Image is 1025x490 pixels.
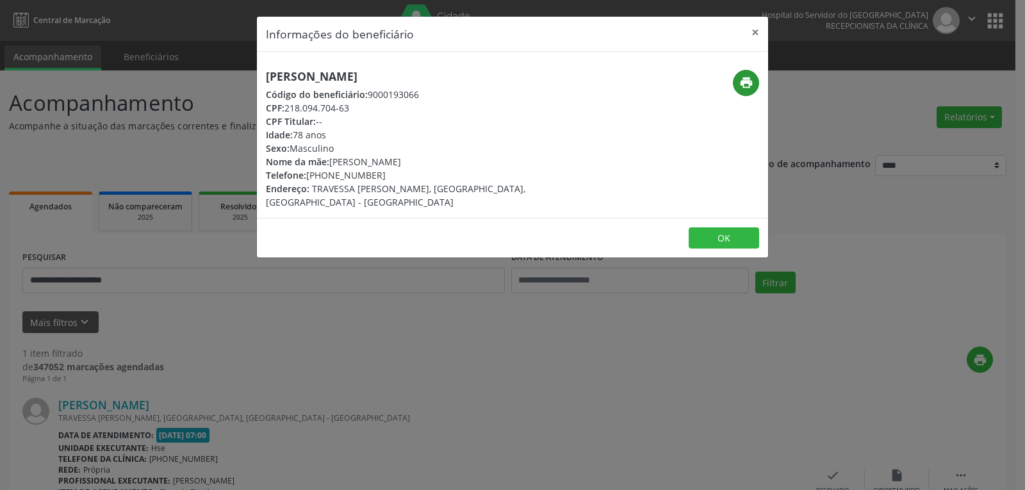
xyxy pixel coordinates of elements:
[266,88,589,101] div: 9000193066
[266,155,589,168] div: [PERSON_NAME]
[266,101,589,115] div: 218.094.704-63
[266,142,589,155] div: Masculino
[266,102,284,114] span: CPF:
[266,128,589,142] div: 78 anos
[266,88,368,101] span: Código do beneficiário:
[266,168,589,182] div: [PHONE_NUMBER]
[733,70,759,96] button: print
[266,26,414,42] h5: Informações do beneficiário
[739,76,753,90] i: print
[266,70,589,83] h5: [PERSON_NAME]
[689,227,759,249] button: OK
[266,142,290,154] span: Sexo:
[266,129,293,141] span: Idade:
[266,183,309,195] span: Endereço:
[266,169,306,181] span: Telefone:
[742,17,768,48] button: Close
[266,156,329,168] span: Nome da mãe:
[266,183,525,208] span: TRAVESSA [PERSON_NAME], [GEOGRAPHIC_DATA], [GEOGRAPHIC_DATA] - [GEOGRAPHIC_DATA]
[266,115,589,128] div: --
[266,115,316,127] span: CPF Titular:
